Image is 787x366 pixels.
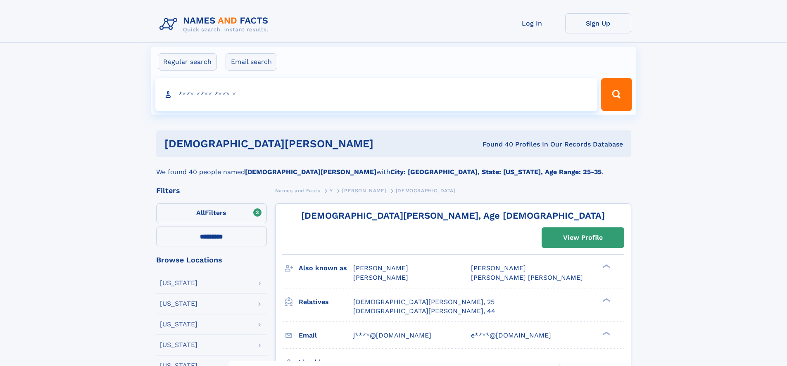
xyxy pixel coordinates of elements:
div: We found 40 people named with . [156,157,631,177]
div: [US_STATE] [160,280,197,286]
a: [PERSON_NAME] [342,185,386,196]
a: Sign Up [565,13,631,33]
div: ❯ [601,297,611,302]
a: [DEMOGRAPHIC_DATA][PERSON_NAME], 44 [353,307,495,316]
div: Browse Locations [156,256,267,264]
label: Regular search [158,53,217,71]
h3: Email [299,328,353,342]
a: Names and Facts [275,185,321,196]
b: [DEMOGRAPHIC_DATA][PERSON_NAME] [245,168,376,176]
a: [DEMOGRAPHIC_DATA][PERSON_NAME], Age [DEMOGRAPHIC_DATA] [301,210,605,221]
div: Filters [156,187,267,194]
span: All [196,209,205,217]
div: [US_STATE] [160,321,197,328]
div: View Profile [563,228,603,247]
div: [US_STATE] [160,342,197,348]
span: [PERSON_NAME] [342,188,386,194]
a: Y [330,185,333,196]
span: [PERSON_NAME] [353,264,408,272]
h3: Also known as [299,261,353,275]
label: Email search [226,53,277,71]
div: ❯ [601,331,611,336]
b: City: [GEOGRAPHIC_DATA], State: [US_STATE], Age Range: 25-35 [390,168,602,176]
h3: Relatives [299,295,353,309]
div: Found 40 Profiles In Our Records Database [428,140,623,149]
a: View Profile [542,228,624,248]
button: Search Button [601,78,632,111]
span: [PERSON_NAME] [353,274,408,281]
span: [DEMOGRAPHIC_DATA] [396,188,456,194]
span: [PERSON_NAME] [471,264,526,272]
div: ❯ [601,264,611,269]
label: Filters [156,203,267,223]
input: search input [155,78,598,111]
img: Logo Names and Facts [156,13,275,35]
div: [US_STATE] [160,300,197,307]
span: Y [330,188,333,194]
a: [DEMOGRAPHIC_DATA][PERSON_NAME], 25 [353,298,495,307]
h1: [DEMOGRAPHIC_DATA][PERSON_NAME] [164,139,428,149]
a: Log In [499,13,565,33]
span: [PERSON_NAME] [PERSON_NAME] [471,274,583,281]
